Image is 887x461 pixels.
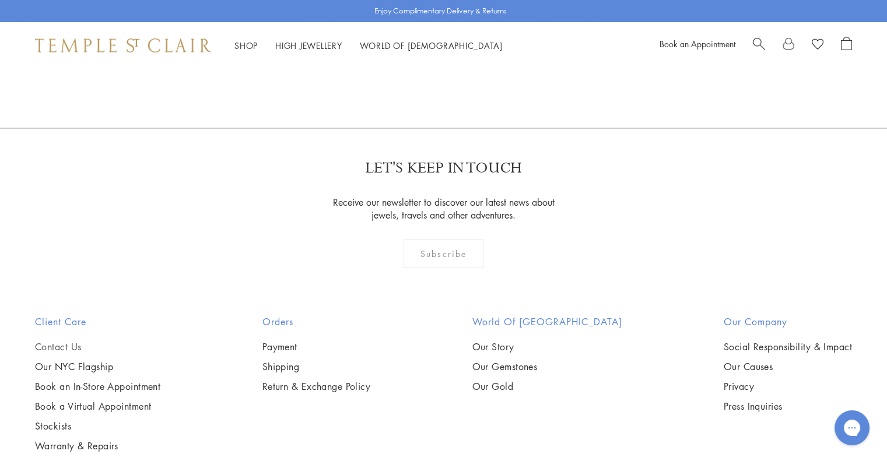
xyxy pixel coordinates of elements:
[234,38,503,53] nav: Main navigation
[262,340,371,353] a: Payment
[724,400,852,413] a: Press Inquiries
[724,315,852,329] h2: Our Company
[35,315,160,329] h2: Client Care
[472,380,622,393] a: Our Gold
[35,360,160,373] a: Our NYC Flagship
[812,37,823,54] a: View Wishlist
[35,380,160,393] a: Book an In-Store Appointment
[660,38,735,50] a: Book an Appointment
[829,406,875,449] iframe: Gorgias live chat messenger
[325,196,562,221] p: Receive our newsletter to discover our latest news about jewels, travels and other adventures.
[472,340,622,353] a: Our Story
[404,239,483,268] div: Subscribe
[841,37,852,54] a: Open Shopping Bag
[472,360,622,373] a: Our Gemstones
[262,360,371,373] a: Shipping
[374,5,507,17] p: Enjoy Complimentary Delivery & Returns
[472,315,622,329] h2: World of [GEOGRAPHIC_DATA]
[262,315,371,329] h2: Orders
[35,420,160,432] a: Stockists
[35,400,160,413] a: Book a Virtual Appointment
[262,380,371,393] a: Return & Exchange Policy
[35,38,211,52] img: Temple St. Clair
[724,380,852,393] a: Privacy
[234,40,258,51] a: ShopShop
[35,340,160,353] a: Contact Us
[365,158,522,178] p: LET'S KEEP IN TOUCH
[360,40,503,51] a: World of [DEMOGRAPHIC_DATA]World of [DEMOGRAPHIC_DATA]
[724,360,852,373] a: Our Causes
[724,340,852,353] a: Social Responsibility & Impact
[753,37,765,54] a: Search
[35,439,160,452] a: Warranty & Repairs
[275,40,342,51] a: High JewelleryHigh Jewellery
